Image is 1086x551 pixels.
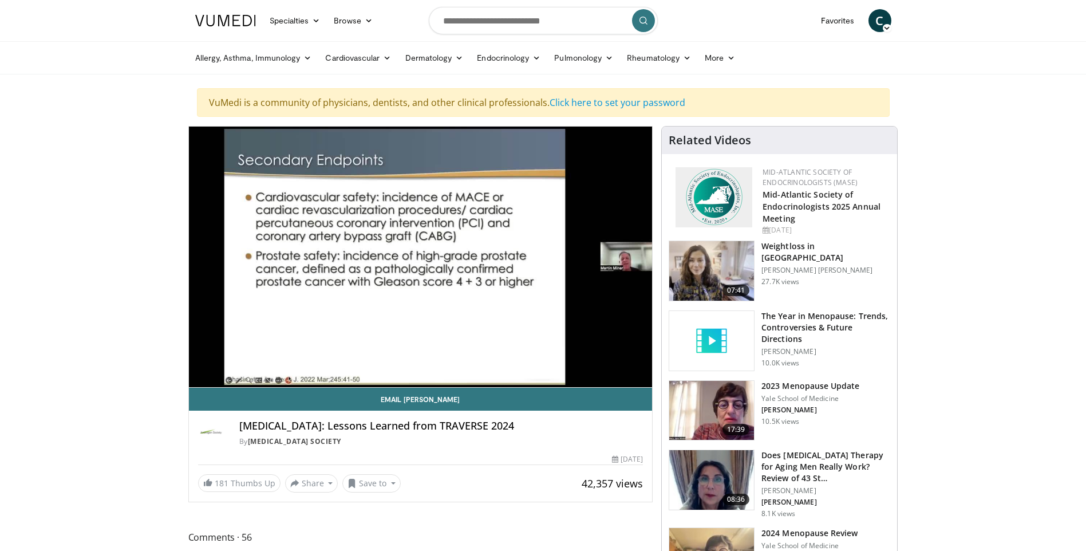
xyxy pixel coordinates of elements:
a: 181 Thumbs Up [198,474,281,492]
a: Endocrinology [470,46,547,69]
img: 4d4bce34-7cbb-4531-8d0c-5308a71d9d6c.150x105_q85_crop-smart_upscale.jpg [669,450,754,510]
p: [PERSON_NAME] [761,347,890,356]
h4: [MEDICAL_DATA]: Lessons Learned from TRAVERSE 2024 [239,420,643,432]
input: Search topics, interventions [429,7,658,34]
video-js: Video Player [189,127,653,388]
p: [PERSON_NAME] [761,498,890,507]
a: Cardiovascular [318,46,398,69]
h4: Related Videos [669,133,751,147]
a: Mid-Atlantic Society of Endocrinologists 2025 Annual Meeting [763,189,880,224]
a: Dermatology [398,46,471,69]
span: Comments 56 [188,530,653,545]
a: Favorites [814,9,862,32]
a: Email [PERSON_NAME] [189,388,653,411]
p: 10.0K views [761,359,799,368]
p: Yale School of Medicine [761,541,858,550]
span: 181 [215,478,228,489]
img: 9983fed1-7565-45be-8934-aef1103ce6e2.150x105_q85_crop-smart_upscale.jpg [669,241,754,301]
h3: Does [MEDICAL_DATA] Therapy for Aging Men Really Work? Review of 43 St… [761,450,890,484]
span: 08:36 [722,494,750,505]
a: Specialties [263,9,327,32]
div: [DATE] [763,225,888,235]
a: Pulmonology [547,46,620,69]
h3: The Year in Menopause: Trends, Controversies & Future Directions [761,310,890,345]
a: 07:41 Weightloss in [GEOGRAPHIC_DATA] [PERSON_NAME] [PERSON_NAME] 27.7K views [669,241,890,301]
p: 27.7K views [761,277,799,286]
img: VuMedi Logo [195,15,256,26]
h3: Weightloss in [GEOGRAPHIC_DATA] [761,241,890,263]
a: More [698,46,742,69]
p: Yale School of Medicine [761,394,859,403]
img: video_placeholder_short.svg [669,311,754,371]
div: VuMedi is a community of physicians, dentists, and other clinical professionals. [197,88,890,117]
div: By [239,436,643,447]
span: 17:39 [722,424,750,435]
p: [PERSON_NAME] [761,486,890,495]
span: 42,357 views [582,477,643,490]
p: [PERSON_NAME] [PERSON_NAME] [761,266,890,275]
p: 8.1K views [761,509,795,518]
p: 10.5K views [761,417,799,426]
img: f382488c-070d-4809-84b7-f09b370f5972.png.150x105_q85_autocrop_double_scale_upscale_version-0.2.png [676,167,752,227]
a: Rheumatology [620,46,698,69]
a: Click here to set your password [550,96,685,109]
span: 07:41 [722,285,750,296]
a: Browse [327,9,380,32]
a: C [868,9,891,32]
img: 1b7e2ecf-010f-4a61-8cdc-5c411c26c8d3.150x105_q85_crop-smart_upscale.jpg [669,381,754,440]
a: Mid-Atlantic Society of Endocrinologists (MASE) [763,167,858,187]
a: The Year in Menopause: Trends, Controversies & Future Directions [PERSON_NAME] 10.0K views [669,310,890,371]
h3: 2024 Menopause Review [761,528,858,539]
div: [DATE] [612,454,643,465]
button: Share [285,474,338,493]
a: 17:39 2023 Menopause Update Yale School of Medicine [PERSON_NAME] 10.5K views [669,380,890,441]
a: [MEDICAL_DATA] Society [248,436,341,446]
p: [PERSON_NAME] [761,406,859,415]
h3: 2023 Menopause Update [761,380,859,392]
a: 08:36 Does [MEDICAL_DATA] Therapy for Aging Men Really Work? Review of 43 St… [PERSON_NAME] [PERS... [669,450,890,518]
img: Androgen Society [198,420,226,447]
a: Allergy, Asthma, Immunology [188,46,319,69]
button: Save to [342,474,401,493]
